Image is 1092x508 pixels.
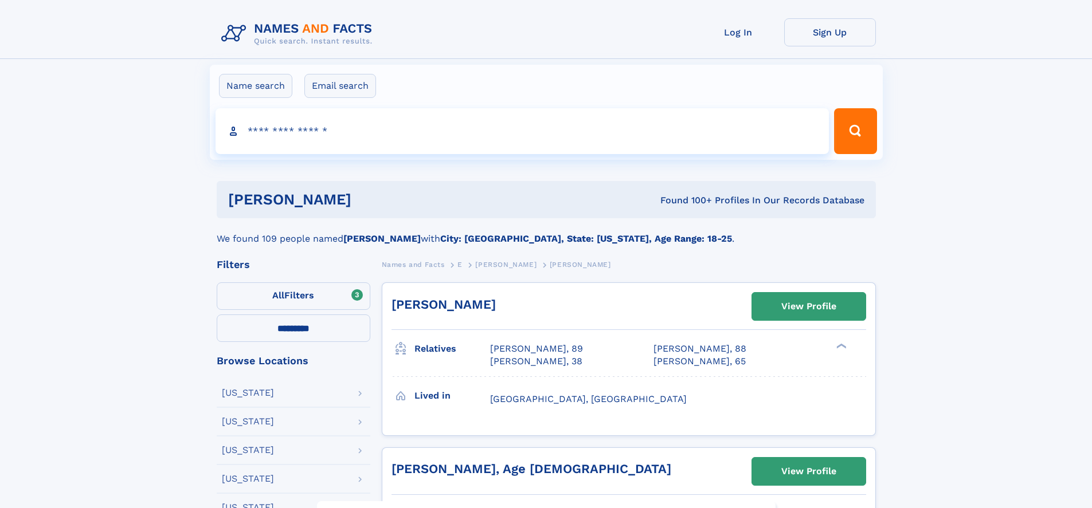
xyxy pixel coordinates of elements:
[834,108,876,154] button: Search Button
[222,388,274,397] div: [US_STATE]
[475,257,537,271] a: [PERSON_NAME]
[440,233,732,244] b: City: [GEOGRAPHIC_DATA], State: [US_STATE], Age Range: 18-25
[222,474,274,483] div: [US_STATE]
[217,218,876,246] div: We found 109 people named with .
[222,446,274,455] div: [US_STATE]
[490,355,582,368] a: [PERSON_NAME], 38
[272,290,284,301] span: All
[217,356,370,366] div: Browse Locations
[228,192,506,207] h1: [PERSON_NAME]
[752,458,866,485] a: View Profile
[692,18,784,46] a: Log In
[216,108,829,154] input: search input
[304,74,376,98] label: Email search
[833,342,847,350] div: ❯
[217,282,370,310] label: Filters
[414,386,490,405] h3: Lived in
[784,18,876,46] a: Sign Up
[781,458,836,485] div: View Profile
[382,257,445,271] a: Names and Facts
[222,417,274,426] div: [US_STATE]
[392,462,671,476] a: [PERSON_NAME], Age [DEMOGRAPHIC_DATA]
[506,194,864,207] div: Found 100+ Profiles In Our Records Database
[550,261,611,269] span: [PERSON_NAME]
[490,393,687,404] span: [GEOGRAPHIC_DATA], [GEOGRAPHIC_DATA]
[653,342,746,355] a: [PERSON_NAME], 88
[653,355,746,368] a: [PERSON_NAME], 65
[217,18,382,49] img: Logo Names and Facts
[475,261,537,269] span: [PERSON_NAME]
[343,233,421,244] b: [PERSON_NAME]
[392,297,496,312] a: [PERSON_NAME]
[781,293,836,320] div: View Profile
[414,339,490,359] h3: Relatives
[457,257,463,271] a: E
[219,74,292,98] label: Name search
[457,261,463,269] span: E
[752,293,866,320] a: View Profile
[490,342,583,355] a: [PERSON_NAME], 89
[217,259,370,270] div: Filters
